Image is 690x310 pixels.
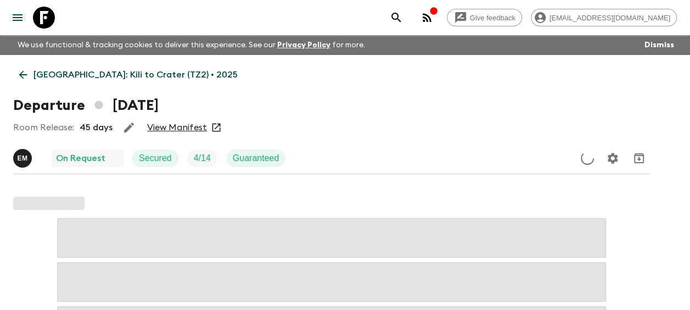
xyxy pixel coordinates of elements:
a: [GEOGRAPHIC_DATA]: Kili to Crater (TZ2) • 2025 [13,64,244,86]
div: Secured [132,150,178,167]
div: Trip Fill [187,150,217,167]
p: 45 days [80,121,113,134]
a: Give feedback [447,9,522,26]
button: EM [13,149,34,168]
p: E M [17,154,27,163]
button: search adventures [385,7,407,29]
p: 4 / 14 [194,152,211,165]
p: Room Release: [13,121,74,134]
p: Guaranteed [233,152,279,165]
span: Emanuel Munisi [13,152,34,161]
p: We use functional & tracking cookies to deliver this experience. See our for more. [13,35,369,55]
a: Privacy Policy [277,41,330,49]
a: View Manifest [147,122,207,133]
p: On Request [56,152,105,165]
p: Secured [139,152,172,165]
p: [GEOGRAPHIC_DATA]: Kili to Crater (TZ2) • 2025 [33,68,238,81]
span: [EMAIL_ADDRESS][DOMAIN_NAME] [543,14,676,22]
button: Archive (Completed, Cancelled or Unsynced Departures only) [628,147,650,169]
button: Settings [602,147,624,169]
button: menu [7,7,29,29]
span: Give feedback [464,14,521,22]
div: [EMAIL_ADDRESS][DOMAIN_NAME] [531,9,677,26]
button: Dismiss [642,37,677,53]
h1: Departure [DATE] [13,95,159,117]
button: Update Price, Early Bird Discount and Costs [576,147,598,169]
